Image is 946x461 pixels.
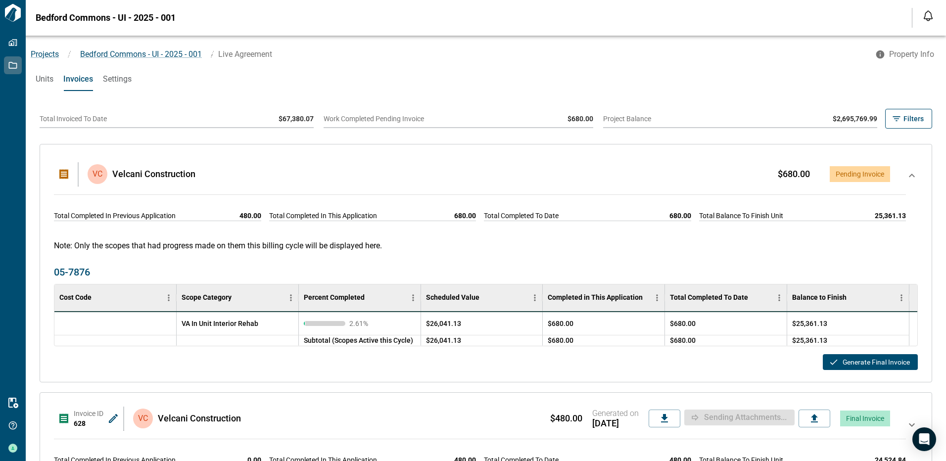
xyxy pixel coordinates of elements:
span: Total Balance To Finish Unit [699,211,783,221]
div: Scheduled Value [421,284,543,312]
span: $680.00 [568,115,593,123]
button: Sort [748,291,762,305]
button: Property Info [869,46,942,63]
span: Total Completed To Date [484,211,559,221]
span: Units [36,74,53,84]
span: Bedford Commons - UI - 2025 - 001 [36,13,176,23]
span: $680.00 [670,319,696,328]
div: base tabs [26,67,946,91]
span: [DATE] [592,418,639,428]
span: $26,041.13 [426,335,461,345]
div: Completed in This Application [548,293,643,302]
span: $680.00 [548,319,573,328]
button: Menu [284,290,298,305]
span: 680.00 [669,211,691,221]
div: Total Completed To Date [670,293,748,302]
a: Projects [31,49,59,59]
span: Total Invoiced To Date [40,115,107,123]
span: Live Agreement [218,49,272,59]
div: Cost Code [54,284,177,312]
div: VCVelcani Construction$680.00Pending InvoiceTotal Completed In Previous Application480.00Total Co... [50,152,922,231]
button: Menu [406,290,421,305]
span: $480.00 [550,414,582,423]
p: VC [138,413,148,424]
span: $2,695,769.99 [833,115,877,123]
button: Generate Final Invoice [823,354,918,370]
span: $680.00 [778,169,810,179]
span: Property Info [889,49,934,59]
div: Balance to Finish [787,284,909,312]
span: Invoice ID [74,410,103,417]
span: 628 [74,419,86,427]
div: Completed in This Application [543,284,665,312]
span: Settings [103,74,132,84]
button: Menu [650,290,664,305]
span: Project Balance [603,115,651,123]
div: Cost Code [59,293,92,302]
div: Open Intercom Messenger [912,427,936,451]
span: Generated on [592,409,639,418]
p: Note: Only the scopes that had progress made on them this billing cycle will be displayed here. [54,241,918,250]
span: VA In Unit Interior Rehab [182,319,258,328]
span: Subtotal (Scopes Active this Cycle) [304,336,413,344]
span: $26,041.13 [426,319,461,328]
div: Scope Category [177,284,299,312]
span: Total Completed In This Application [269,211,377,221]
span: 680.00 [454,211,476,221]
span: Filters [903,114,924,124]
div: Percent Completed [304,293,365,302]
nav: breadcrumb [26,48,869,60]
div: Scheduled Value [426,293,479,302]
div: Percent Completed [299,284,421,312]
button: Menu [772,290,787,305]
span: 25,361.13 [875,211,906,221]
span: $67,380.07 [279,115,314,123]
span: $25,361.13 [792,319,827,328]
span: Total Completed In Previous Application [54,211,176,221]
span: Velcani Construction [112,169,195,179]
button: Menu [894,290,909,305]
button: Filters [885,109,932,129]
span: 480.00 [239,211,261,221]
button: Menu [161,290,176,305]
span: Pending Invoice [836,170,884,178]
span: 05-7876 [54,266,918,278]
span: 2.61 % [349,320,379,327]
span: $25,361.13 [792,335,827,345]
span: Bedford Commons - UI - 2025 - 001 [80,49,202,59]
div: Balance to Finish [792,293,847,302]
button: Open notification feed [920,8,936,24]
span: Work Completed Pending Invoice [324,115,424,123]
span: $680.00 [670,335,696,345]
div: Total Completed To Date [665,284,787,312]
button: Menu [527,290,542,305]
div: Scope Category [182,293,232,302]
p: VC [93,168,102,180]
span: Final Invoice [846,415,884,422]
span: $680.00 [548,335,573,345]
span: Velcani Construction [158,414,241,423]
span: Invoices [63,74,93,84]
